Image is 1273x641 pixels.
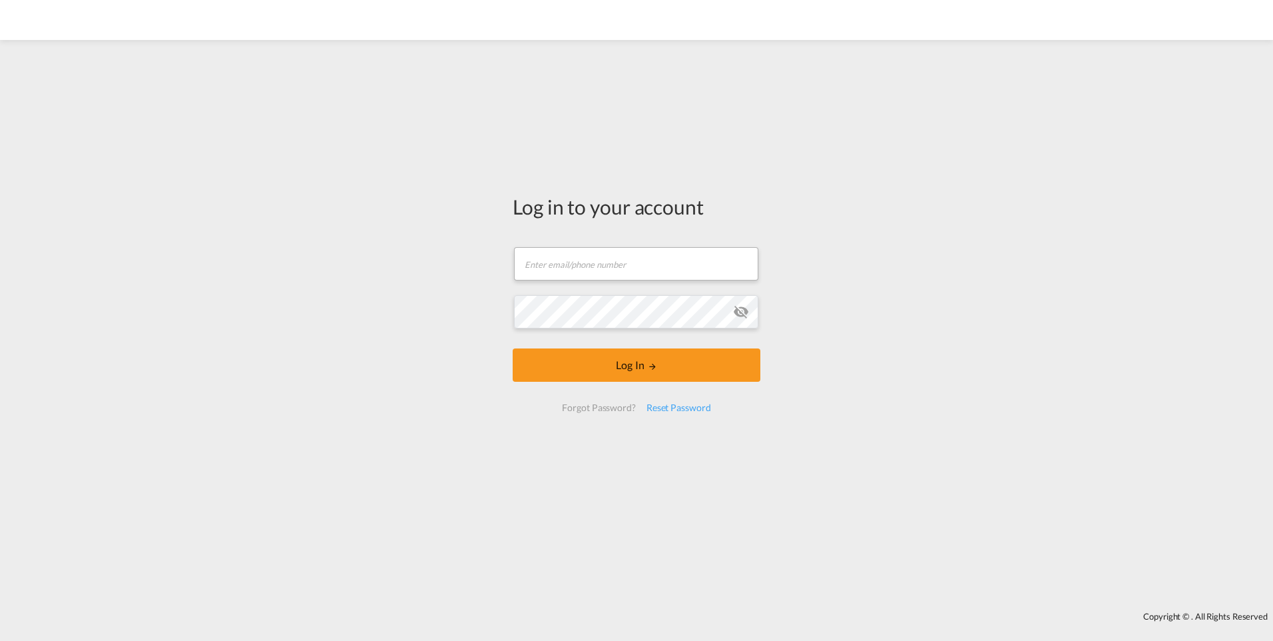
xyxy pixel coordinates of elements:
md-icon: icon-eye-off [733,304,749,320]
input: Enter email/phone number [514,247,758,281]
div: Reset Password [641,396,716,420]
button: LOGIN [513,348,760,382]
div: Log in to your account [513,193,760,221]
div: Forgot Password? [557,396,640,420]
